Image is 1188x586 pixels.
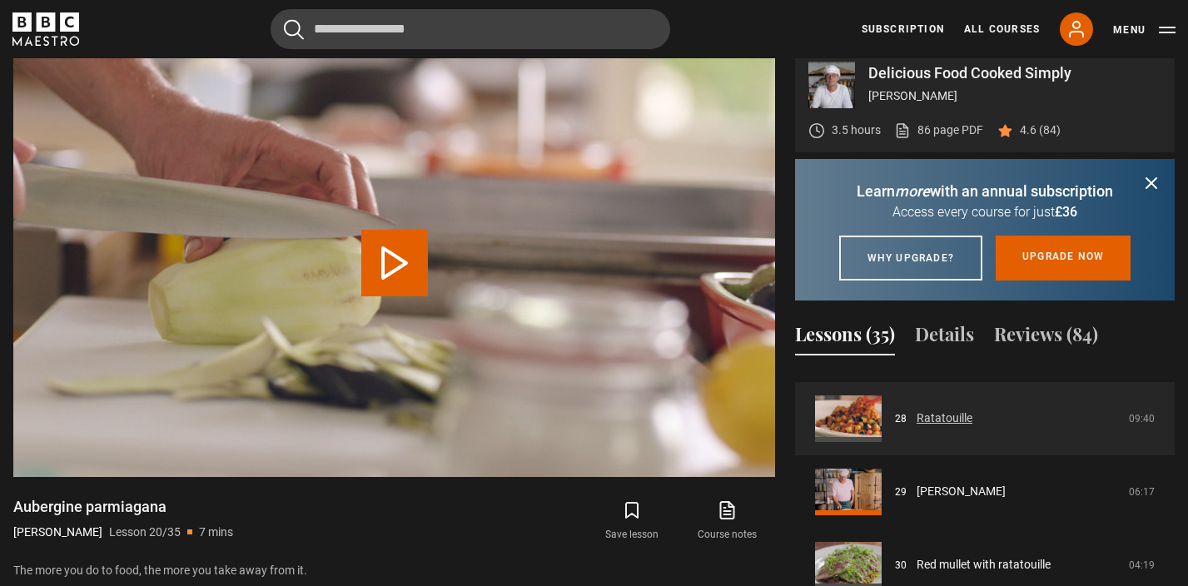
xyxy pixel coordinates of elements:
[964,22,1040,37] a: All Courses
[894,122,983,139] a: 86 page PDF
[361,230,428,296] button: Play Lesson Aubergine parmiagana
[868,87,1161,105] p: [PERSON_NAME]
[199,524,233,541] p: 7 mins
[996,236,1131,281] a: Upgrade now
[284,19,304,40] button: Submit the search query
[1055,204,1077,220] span: £36
[895,182,930,200] i: more
[13,48,775,477] video-js: Video Player
[915,320,974,355] button: Details
[13,562,775,579] p: The more you do to food, the more you take away from it.
[994,320,1098,355] button: Reviews (84)
[795,320,895,355] button: Lessons (35)
[917,483,1006,500] a: [PERSON_NAME]
[815,202,1155,222] p: Access every course for just
[584,497,679,545] button: Save lesson
[1020,122,1061,139] p: 4.6 (84)
[862,22,944,37] a: Subscription
[917,410,972,427] a: Ratatouille
[680,497,775,545] a: Course notes
[271,9,670,49] input: Search
[12,12,79,46] svg: BBC Maestro
[1113,22,1176,38] button: Toggle navigation
[917,556,1051,574] a: Red mullet with ratatouille
[109,524,181,541] p: Lesson 20/35
[815,180,1155,202] p: Learn with an annual subscription
[839,236,982,281] a: Why upgrade?
[13,524,102,541] p: [PERSON_NAME]
[832,122,881,139] p: 3.5 hours
[13,497,233,517] h1: Aubergine parmiagana
[868,66,1161,81] p: Delicious Food Cooked Simply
